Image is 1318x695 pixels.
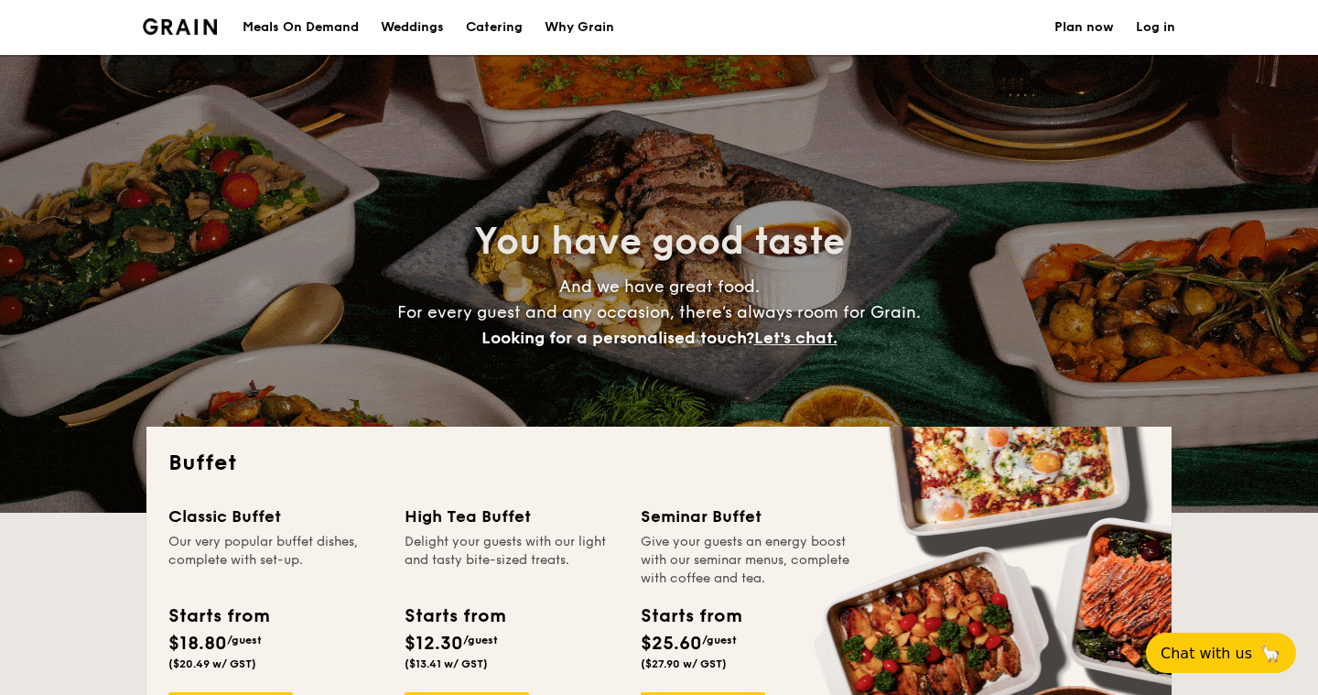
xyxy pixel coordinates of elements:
span: /guest [702,634,737,646]
button: Chat with us🦙 [1146,633,1296,673]
div: Our very popular buffet dishes, complete with set-up. [168,533,383,588]
span: ($13.41 w/ GST) [405,657,488,670]
div: High Tea Buffet [405,504,619,529]
div: Starts from [405,603,504,630]
span: $25.60 [641,633,702,655]
span: Let's chat. [754,328,837,348]
span: $18.80 [168,633,227,655]
div: Classic Buffet [168,504,383,529]
span: Chat with us [1161,645,1252,662]
div: Starts from [641,603,740,630]
span: 🦙 [1259,643,1281,664]
a: Logotype [143,18,217,35]
span: ($20.49 w/ GST) [168,657,256,670]
span: /guest [463,634,498,646]
span: /guest [227,634,262,646]
div: Delight your guests with our light and tasty bite-sized treats. [405,533,619,588]
span: ($27.90 w/ GST) [641,657,727,670]
img: Grain [143,18,217,35]
div: Give your guests an energy boost with our seminar menus, complete with coffee and tea. [641,533,855,588]
div: Seminar Buffet [641,504,855,529]
h2: Buffet [168,449,1150,478]
span: $12.30 [405,633,463,655]
div: Starts from [168,603,268,630]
